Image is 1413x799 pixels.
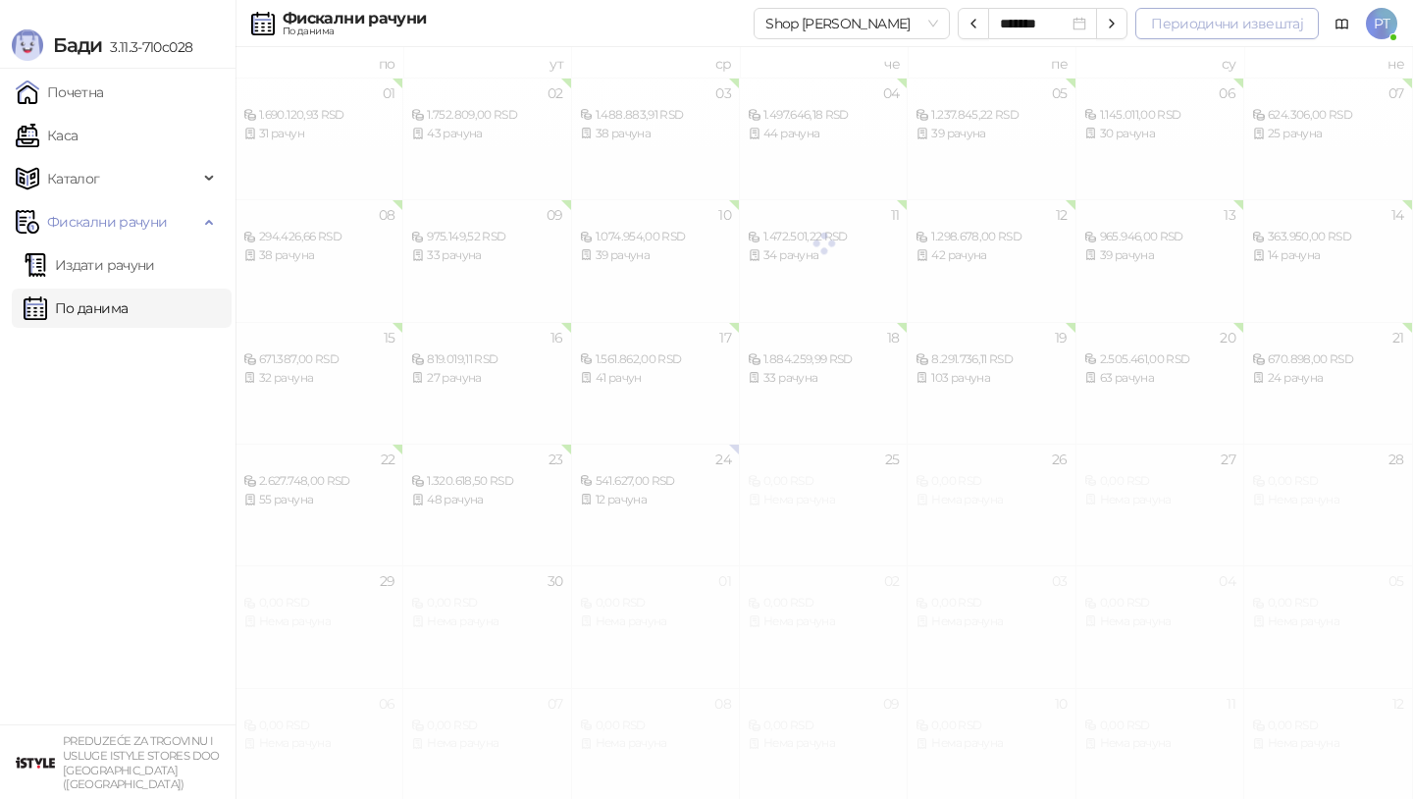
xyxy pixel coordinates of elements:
[24,245,155,285] a: Издати рачуни
[47,159,100,198] span: Каталог
[12,29,43,61] img: Logo
[283,27,426,36] div: По данима
[102,38,192,56] span: 3.11.3-710c028
[53,33,102,57] span: Бади
[63,734,220,791] small: PREDUZEĆE ZA TRGOVINU I USLUGE ISTYLE STORES DOO [GEOGRAPHIC_DATA] ([GEOGRAPHIC_DATA])
[1366,8,1397,39] span: PT
[283,11,426,27] div: Фискални рачуни
[765,9,938,38] span: Shop Knez
[1135,8,1319,39] button: Периодични извештај
[47,202,167,241] span: Фискални рачуни
[16,743,55,782] img: 64x64-companyLogo-77b92cf4-9946-4f36-9751-bf7bb5fd2c7d.png
[1327,8,1358,39] a: Документација
[16,73,104,112] a: Почетна
[24,289,128,328] a: По данима
[16,116,78,155] a: Каса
